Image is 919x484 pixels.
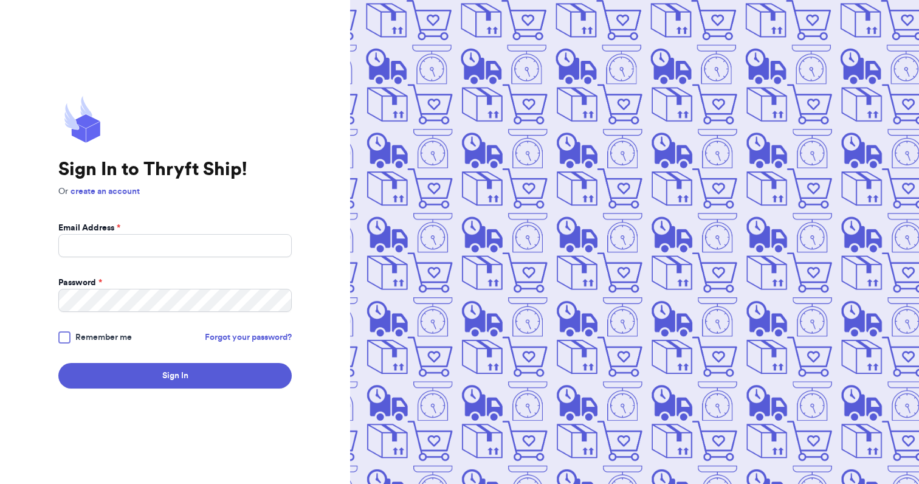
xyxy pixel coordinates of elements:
button: Sign In [58,363,292,389]
p: Or [58,185,292,198]
a: Forgot your password? [205,331,292,344]
label: Email Address [58,222,120,234]
h1: Sign In to Thryft Ship! [58,159,292,181]
span: Remember me [75,331,132,344]
label: Password [58,277,102,289]
a: create an account [71,187,140,196]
